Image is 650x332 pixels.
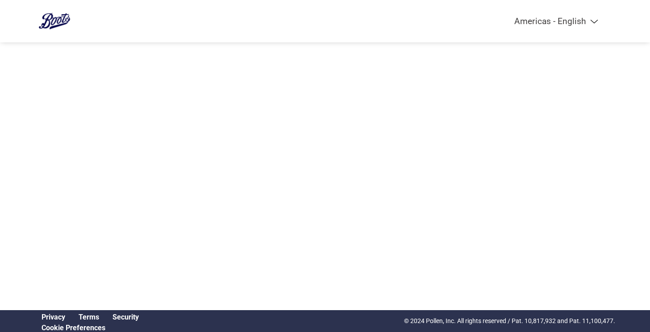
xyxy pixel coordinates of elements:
a: Security [112,313,139,321]
div: Open Cookie Preferences Modal [35,324,146,332]
a: Privacy [42,313,65,321]
p: © 2024 Pollen, Inc. All rights reserved / Pat. 10,817,932 and Pat. 11,100,477. [404,316,615,326]
img: Boots [35,9,74,33]
a: Terms [79,313,99,321]
a: Cookie Preferences, opens a dedicated popup modal window [42,324,105,332]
